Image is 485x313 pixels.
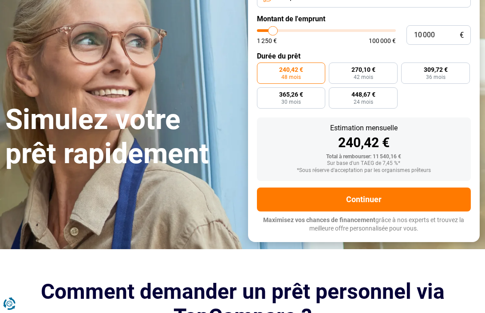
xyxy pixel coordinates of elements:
span: 270,10 € [351,67,375,73]
div: Estimation mensuelle [264,125,464,132]
button: Continuer [257,188,471,211]
span: 100 000 € [369,38,396,44]
span: 309,72 € [424,67,448,73]
span: 30 mois [281,99,301,105]
span: 36 mois [426,74,446,80]
span: 48 mois [281,74,301,80]
span: 42 mois [354,74,373,80]
p: grâce à nos experts et trouvez la meilleure offre personnalisée pour vous. [257,216,471,233]
span: 240,42 € [279,67,303,73]
span: 448,67 € [351,91,375,98]
span: Maximisez vos chances de financement [263,216,375,223]
span: 1 250 € [257,38,277,44]
div: *Sous réserve d'acceptation par les organismes prêteurs [264,168,464,174]
span: 365,26 € [279,91,303,98]
label: Montant de l'emprunt [257,15,471,23]
label: Durée du prêt [257,52,471,60]
span: € [460,31,464,39]
h1: Simulez votre prêt rapidement [5,103,237,171]
div: Sur base d'un TAEG de 7,45 %* [264,160,464,167]
div: 240,42 € [264,136,464,149]
div: Total à rembourser: 11 540,16 € [264,154,464,160]
span: 24 mois [354,99,373,105]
